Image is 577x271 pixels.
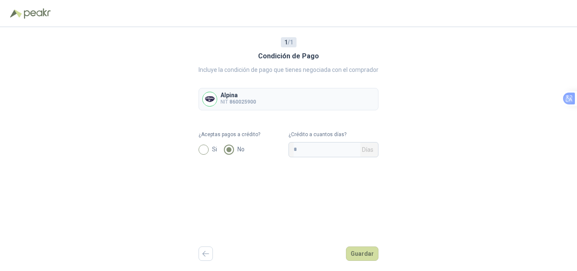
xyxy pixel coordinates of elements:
[220,92,256,98] p: Alpina
[199,131,288,139] label: ¿Aceptas pagos a crédito?
[284,38,293,47] span: / 1
[284,39,288,46] b: 1
[209,145,220,154] span: Si
[10,9,22,18] img: Logo
[203,92,217,106] img: Company Logo
[258,51,319,62] h3: Condición de Pago
[234,145,248,154] span: No
[24,8,51,19] img: Peakr
[220,98,256,106] p: NIT
[288,131,378,139] label: ¿Crédito a cuantos días?
[362,142,373,157] span: Días
[346,246,378,261] button: Guardar
[229,99,256,105] b: 860025900
[199,65,378,74] p: Incluye la condición de pago que tienes negociada con el comprador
